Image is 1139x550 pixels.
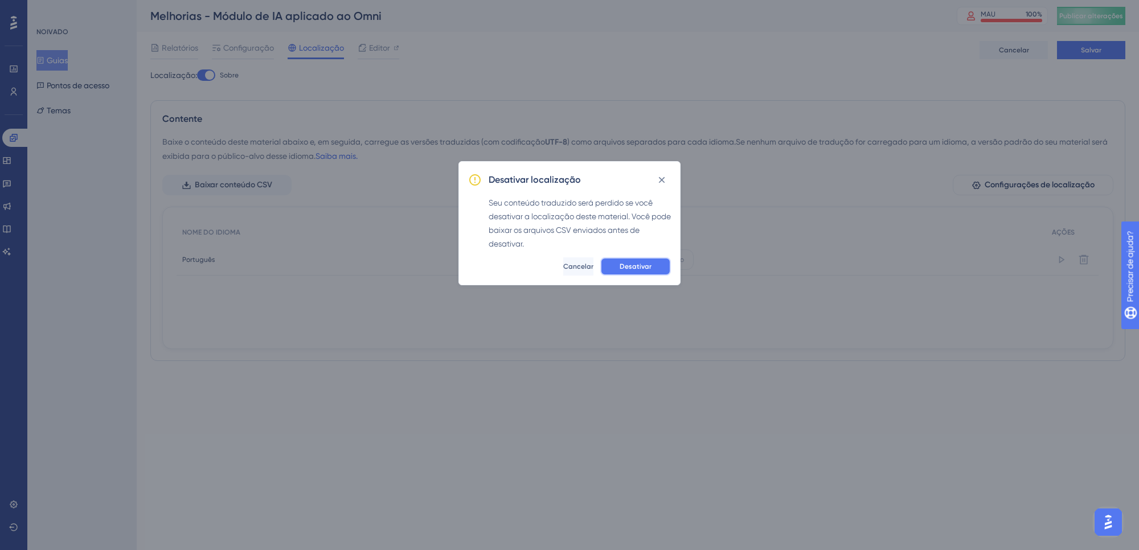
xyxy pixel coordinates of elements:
font: Desativar localização [489,174,581,185]
font: Seu conteúdo traduzido será perdido se você desativar a localização deste material. Você pode bai... [489,198,671,248]
font: Precisar de ajuda? [27,5,98,14]
font: Cancelar [563,262,593,270]
iframe: Iniciador do Assistente de IA do UserGuiding [1091,505,1125,539]
font: Desativar [620,262,652,270]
